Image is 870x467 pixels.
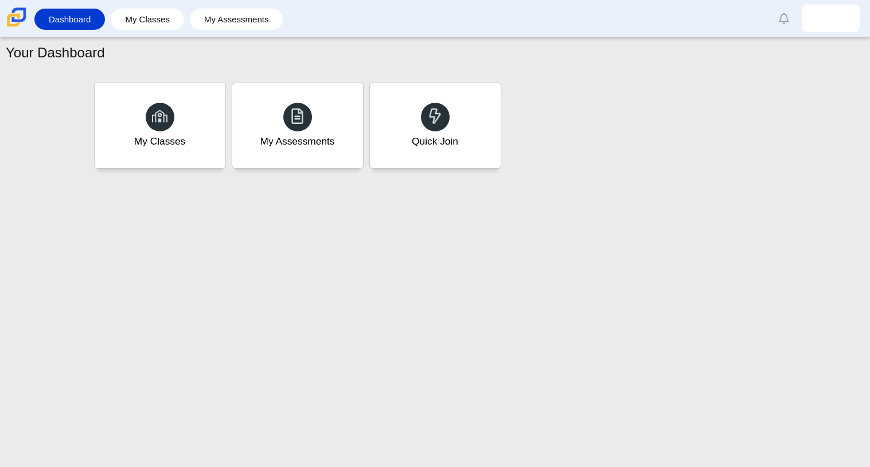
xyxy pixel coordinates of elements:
[116,9,178,30] a: My Classes
[5,21,29,31] a: Carmen School of Science & Technology
[40,9,99,30] a: Dashboard
[260,134,335,149] div: My Assessments
[822,9,840,28] img: shua.velascopadill.7SOJKG
[412,134,458,149] div: Quick Join
[196,9,278,30] a: My Assessments
[369,83,501,169] a: Quick Join
[6,43,105,63] h1: Your Dashboard
[232,83,364,169] a: My Assessments
[802,5,860,32] a: shua.velascopadill.7SOJKG
[94,83,226,169] a: My Classes
[5,5,29,29] img: Carmen School of Science & Technology
[771,6,797,31] a: Alerts
[134,134,186,149] div: My Classes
